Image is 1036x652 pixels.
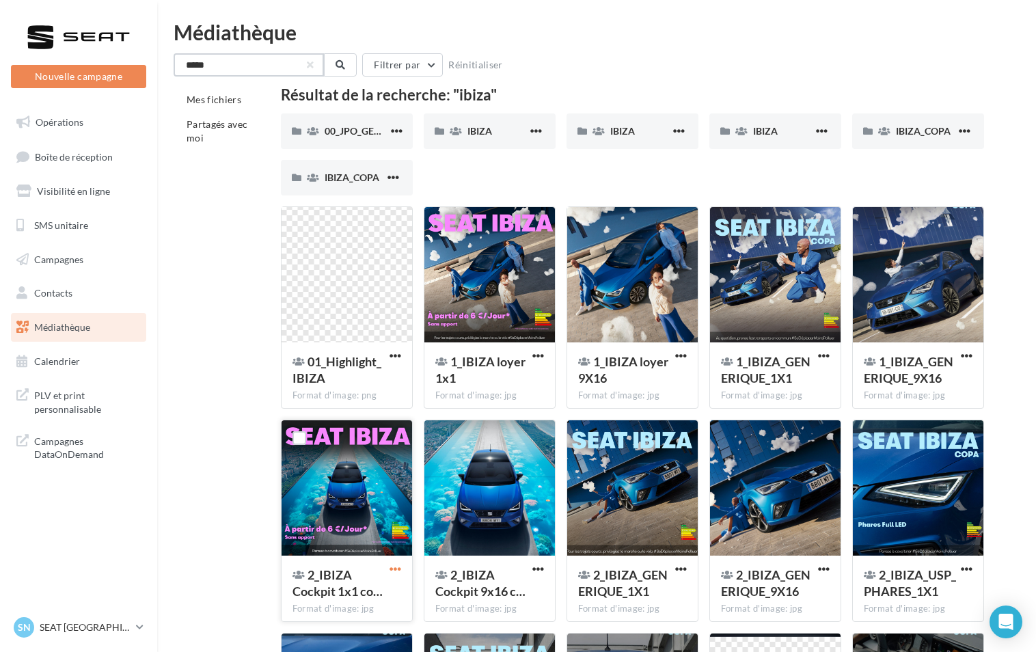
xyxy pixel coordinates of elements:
[187,118,248,144] span: Partagés avec moi
[578,603,687,615] div: Format d'image: jpg
[34,253,83,264] span: Campagnes
[11,65,146,88] button: Nouvelle campagne
[753,125,778,137] span: IBIZA
[8,313,149,342] a: Médiathèque
[578,390,687,402] div: Format d'image: jpg
[8,279,149,308] a: Contacts
[34,287,72,299] span: Contacts
[11,614,146,640] a: SN SEAT [GEOGRAPHIC_DATA]
[610,125,635,137] span: IBIZA
[721,390,830,402] div: Format d'image: jpg
[435,603,544,615] div: Format d'image: jpg
[721,603,830,615] div: Format d'image: jpg
[896,125,951,137] span: IBIZA_COPA
[990,606,1022,638] div: Open Intercom Messenger
[864,603,972,615] div: Format d'image: jpg
[578,567,668,599] span: 2_IBIZA_GENERIQUE_1X1
[435,354,526,385] span: 1_IBIZA loyer 1x1
[8,347,149,376] a: Calendrier
[8,177,149,206] a: Visibilité en ligne
[292,567,383,599] span: 2_IBIZA Cockpit 1x1 copie
[325,172,379,183] span: IBIZA_COPA
[34,386,141,416] span: PLV et print personnalisable
[8,426,149,467] a: Campagnes DataOnDemand
[8,142,149,172] a: Boîte de réception
[8,211,149,240] a: SMS unitaire
[721,567,810,599] span: 2_IBIZA_GENERIQUE_9X16
[34,219,88,231] span: SMS unitaire
[40,621,131,634] p: SEAT [GEOGRAPHIC_DATA]
[362,53,443,77] button: Filtrer par
[18,621,31,634] span: SN
[35,150,113,162] span: Boîte de réception
[467,125,492,137] span: IBIZA
[8,245,149,274] a: Campagnes
[37,185,110,197] span: Visibilité en ligne
[34,355,80,367] span: Calendrier
[864,567,956,599] span: 2_IBIZA_USP_PHARES_1X1
[325,125,479,137] span: 00_JPO_GENERIQUE IBIZA ARONA
[721,354,810,385] span: 1_IBIZA_GENERIQUE_1X1
[292,354,381,385] span: 01_Highlight_IBIZA
[578,354,668,385] span: 1_IBIZA loyer 9X16
[292,603,401,615] div: Format d'image: jpg
[8,381,149,421] a: PLV et print personnalisable
[36,116,83,128] span: Opérations
[187,94,241,105] span: Mes fichiers
[292,390,401,402] div: Format d'image: png
[435,390,544,402] div: Format d'image: jpg
[34,432,141,461] span: Campagnes DataOnDemand
[443,57,508,73] button: Réinitialiser
[864,390,972,402] div: Format d'image: jpg
[34,321,90,333] span: Médiathèque
[174,22,1020,42] div: Médiathèque
[281,87,984,103] div: Résultat de la recherche: "ibiza"
[8,108,149,137] a: Opérations
[864,354,953,385] span: 1_IBIZA_GENERIQUE_9X16
[435,567,526,599] span: 2_IBIZA Cockpit 9x16 copie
